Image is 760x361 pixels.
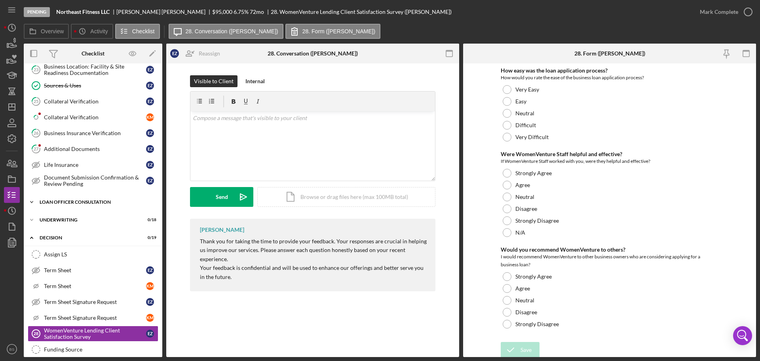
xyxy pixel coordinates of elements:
label: Neutral [515,194,534,200]
a: 27Additional DocumentsEZ [28,141,158,157]
div: 6.75 % [234,9,249,15]
p: Thank you for taking the time to provide your feedback. Your responses are crucial in helping us ... [200,237,427,264]
text: BS [9,347,15,351]
div: Funding Source [44,346,158,353]
button: Visible to Client [190,75,237,87]
div: Term Sheet [44,283,146,289]
button: Save [501,342,540,358]
div: Collateral Verification [44,114,146,120]
div: K M [146,113,154,121]
div: 0 / 19 [142,235,156,240]
tspan: 25 [34,99,38,104]
a: Sources & UsesEZ [28,78,158,94]
div: $95,000 [212,9,232,15]
div: 28. Form ([PERSON_NAME]) [574,50,645,57]
a: Assign LS [28,246,158,262]
div: [PERSON_NAME] [PERSON_NAME] [116,9,212,15]
label: Agree [515,285,530,292]
div: How easy was the loan application process? [501,67,718,74]
label: Checklist [132,28,155,34]
button: Activity [71,24,113,39]
div: E Z [146,266,154,274]
div: K M [146,314,154,322]
div: Business Location: Facility & Site Readiness Documentation [44,63,146,76]
div: Sources & Uses [44,82,146,89]
a: Term Sheet Signature RequestKM [28,310,158,326]
tspan: 28 [34,331,38,336]
div: WomenVenture Lending Client Satisfaction Survey [44,327,146,340]
button: Send [190,187,253,207]
button: 28. Conversation ([PERSON_NAME]) [169,24,283,39]
a: 25Collateral VerificationEZ [28,94,158,109]
div: E Z [146,161,154,169]
label: Activity [90,28,108,34]
div: Save [521,342,532,358]
div: Decision [40,235,137,240]
label: Very Difficult [515,134,549,140]
div: Business Insurance Verification [44,130,146,136]
div: How would you rate the ease of the business loan application process? [501,74,718,82]
button: Internal [241,75,269,87]
a: Term Sheet Signature RequestEZ [28,294,158,310]
a: Term SheetEZ [28,262,158,278]
div: Checklist [82,50,104,57]
button: EZReassign [166,46,228,61]
div: E Z [146,298,154,306]
b: Northeast Fitness LLC [56,9,110,15]
div: [PERSON_NAME] [200,227,244,233]
div: If WomenVenture Staff worked with you, were they helpful and effective? [501,157,718,165]
label: Strongly Disagree [515,321,559,327]
button: Mark Complete [692,4,756,20]
label: Difficult [515,122,536,128]
label: Overview [41,28,64,34]
label: 28. Conversation ([PERSON_NAME]) [186,28,278,34]
div: E Z [146,66,154,74]
tspan: 27 [34,146,39,151]
label: Neutral [515,297,534,304]
div: Internal [245,75,265,87]
a: Funding Source [28,342,158,357]
div: Underwriting [40,218,137,222]
div: I would recommend WomenVenture to other business owners who are considering applying for a busine... [501,253,718,269]
div: Additional Documents [44,146,146,152]
label: N/A [515,229,525,236]
div: K M [146,282,154,290]
a: Collateral VerificationKM [28,109,158,125]
tspan: 26 [34,130,39,136]
div: Pending [24,7,50,17]
div: Term Sheet Signature Request [44,299,146,305]
label: Neutral [515,110,534,117]
div: Reassign [199,46,220,61]
div: Loan Officer Consultation [40,200,152,204]
div: Assign LS [44,251,158,258]
div: Term Sheet Signature Request [44,315,146,321]
div: Term Sheet [44,267,146,273]
div: Open Intercom Messenger [733,326,752,345]
div: E Z [146,97,154,105]
div: Would you recommend WomenVenture to others? [501,246,718,253]
a: Term SheetKM [28,278,158,294]
label: Strongly Agree [515,170,552,176]
a: 28WomenVenture Lending Client Satisfaction SurveyEZ [28,326,158,342]
a: Life InsuranceEZ [28,157,158,173]
label: Disagree [515,206,537,212]
button: BS [4,341,20,357]
div: E Z [146,330,154,338]
div: E Z [170,49,179,58]
div: Visible to Client [194,75,234,87]
button: Overview [24,24,69,39]
label: Agree [515,182,530,188]
div: 72 mo [250,9,264,15]
div: 0 / 18 [142,218,156,222]
div: E Z [146,145,154,153]
button: 28. Form ([PERSON_NAME]) [285,24,380,39]
a: 23Business Location: Facility & Site Readiness DocumentationEZ [28,62,158,78]
div: 28. Conversation ([PERSON_NAME]) [268,50,358,57]
label: Disagree [515,309,537,315]
div: Life Insurance [44,162,146,168]
label: 28. Form ([PERSON_NAME]) [302,28,375,34]
div: Collateral Verification [44,98,146,105]
div: E Z [146,177,154,185]
div: Document Submission Confirmation & Review Pending [44,174,146,187]
div: E Z [146,129,154,137]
